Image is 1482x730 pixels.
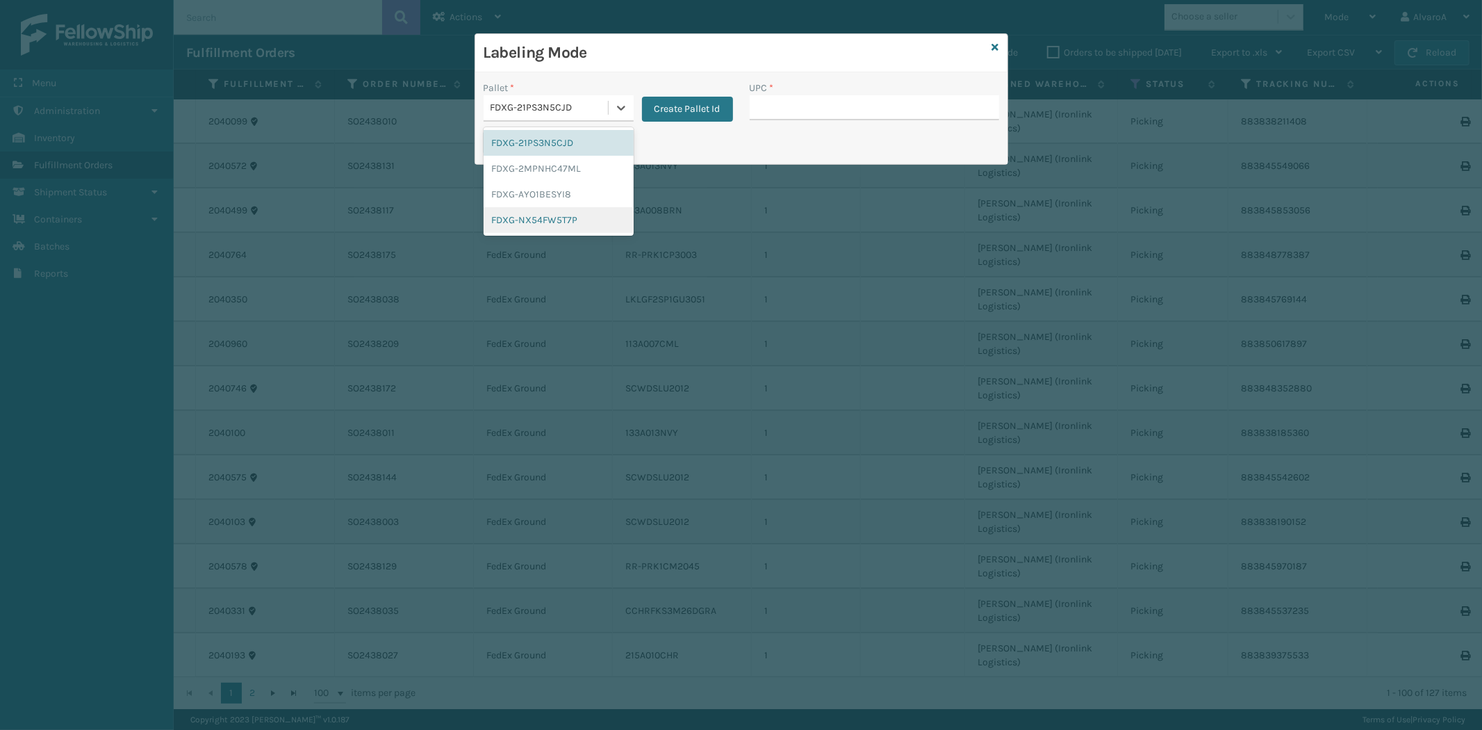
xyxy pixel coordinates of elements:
div: FDXG-21PS3N5CJD [491,101,609,115]
div: FDXG-NX54FW5T7P [484,207,634,233]
div: FDXG-21PS3N5CJD [484,130,634,156]
button: Create Pallet Id [642,97,733,122]
div: FDXG-2MPNHC47ML [484,156,634,181]
div: FDXG-AYO1BESYI8 [484,181,634,207]
label: Pallet [484,81,515,95]
h3: Labeling Mode [484,42,987,63]
label: UPC [750,81,774,95]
